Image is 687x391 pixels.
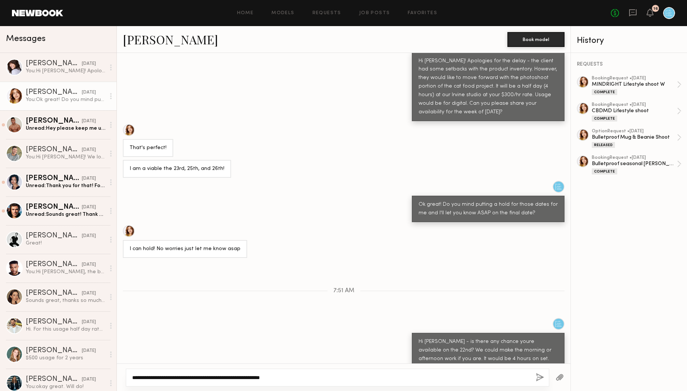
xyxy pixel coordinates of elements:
div: You: Hi [PERSON_NAME]! Apologies for the delay - the client had some setbacks with the product in... [26,67,105,75]
span: 7:51 AM [333,288,354,294]
div: [DATE] [82,89,96,96]
div: [DATE] [82,233,96,240]
div: $500 usage for 2 years [26,354,105,362]
div: I can hold! No worries just let me know asap [130,245,240,253]
div: Bulletproof Mug & Beanie Shoot [592,134,677,141]
div: [DATE] [82,204,96,211]
div: Ok great! Do you mind putting a hold for those dates for me and I'll let you know ASAP on the fin... [419,201,558,218]
div: [PERSON_NAME] [26,290,82,297]
div: Hi. For this usage half day rate for 4-5 hrs is 800$ [26,326,105,333]
div: Great! [26,240,105,247]
div: Complete [592,89,617,95]
div: [PERSON_NAME] [26,232,82,240]
div: [DATE] [82,376,96,383]
div: booking Request • [DATE] [592,155,677,160]
div: Unread: Sounds great! Thank you! [26,211,105,218]
div: [DATE] [82,146,96,154]
div: You: Hi [PERSON_NAME], the brand has decided to go in another direction. We hope to work together... [26,268,105,275]
a: Home [237,11,254,16]
div: REQUESTS [577,62,681,67]
a: [PERSON_NAME] [123,31,218,47]
div: [PERSON_NAME] [26,261,82,268]
a: Job Posts [359,11,390,16]
div: [DATE] [82,347,96,354]
a: Book model [507,36,565,42]
div: Released [592,142,615,148]
div: CBDMD Lifestyle shoot [592,107,677,114]
div: [PERSON_NAME] [26,318,82,326]
div: [DATE] [82,118,96,125]
div: Hi [PERSON_NAME] - is there any chance youre available on the 22nd? We could make the morning or ... [419,338,558,363]
div: [PERSON_NAME] [26,175,82,182]
a: bookingRequest •[DATE]Bulletproof seasonal [PERSON_NAME]Complete [592,155,681,174]
div: Sounds great, thanks so much for your consideration! Xx [26,297,105,304]
div: booking Request • [DATE] [592,76,677,81]
div: Hi [PERSON_NAME]! Apologies for the delay - the client had some setbacks with the product invento... [419,57,558,117]
div: [DATE] [82,290,96,297]
div: MINDRIGHT Lifestyle shoot W [592,81,677,88]
a: bookingRequest •[DATE]MINDRIGHT Lifestyle shoot WComplete [592,76,681,95]
div: [PERSON_NAME] [26,60,82,67]
div: Unread: Hey please keep me updated with the dates when you find out. As of now, the 12th is looki... [26,125,105,132]
a: optionRequest •[DATE]Bulletproof Mug & Beanie ShootReleased [592,129,681,148]
div: [PERSON_NAME] [26,89,82,96]
a: Models [271,11,294,16]
div: Complete [592,116,617,122]
div: [DATE] [82,261,96,268]
div: 16 [653,7,658,11]
div: I am a viable the 23rd, 25th, and 26th! [130,165,224,173]
div: Bulletproof seasonal [PERSON_NAME] [592,160,677,167]
div: Complete [592,168,617,174]
div: [PERSON_NAME] [26,376,82,383]
div: booking Request • [DATE] [592,103,677,107]
div: [PERSON_NAME] [26,347,82,354]
div: [PERSON_NAME] [26,117,82,125]
div: [DATE] [82,319,96,326]
a: Favorites [408,11,437,16]
div: [DATE] [82,175,96,182]
div: You: okay great. Will do! [26,383,105,390]
div: [DATE] [82,60,96,67]
div: You: Hi [PERSON_NAME]! We look forward to seeing you [DATE]! Here is my phone # in case you need ... [26,154,105,161]
div: You: Ok great! Do you mind putting a hold for those dates for me and I'll let you know ASAP on th... [26,96,105,103]
button: Book model [507,32,565,47]
div: History [577,37,681,45]
a: bookingRequest •[DATE]CBDMD Lifestyle shootComplete [592,103,681,122]
span: Messages [6,35,46,43]
div: option Request • [DATE] [592,129,677,134]
div: [PERSON_NAME] [26,146,82,154]
a: Requests [313,11,341,16]
div: [PERSON_NAME] [26,204,82,211]
div: Unread: Thank you for that! For the last week of July i'm available the 29th or 31st. The first t... [26,182,105,189]
div: That's perfect! [130,144,167,152]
